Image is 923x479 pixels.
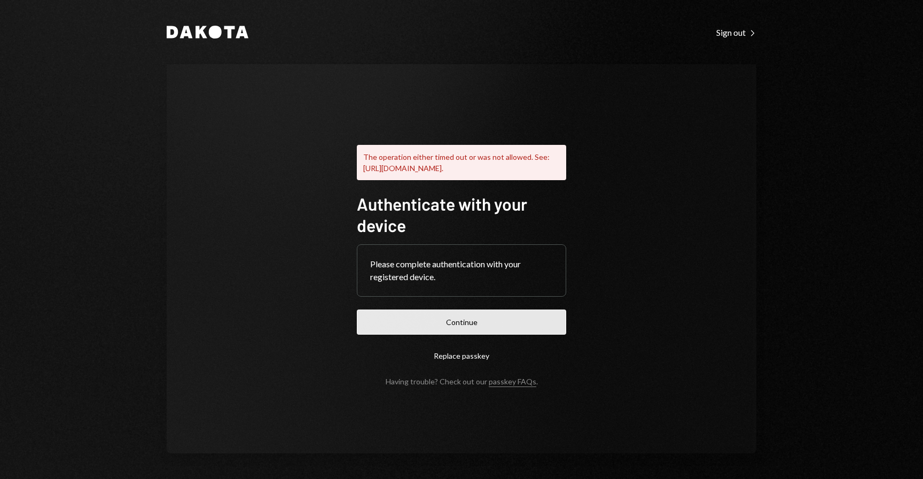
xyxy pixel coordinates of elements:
[716,27,756,38] div: Sign out
[357,343,566,368] button: Replace passkey
[370,258,553,283] div: Please complete authentication with your registered device.
[357,145,566,180] div: The operation either timed out or was not allowed. See: [URL][DOMAIN_NAME].
[386,377,538,386] div: Having trouble? Check out our .
[357,310,566,335] button: Continue
[489,377,536,387] a: passkey FAQs
[357,193,566,236] h1: Authenticate with your device
[716,26,756,38] a: Sign out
